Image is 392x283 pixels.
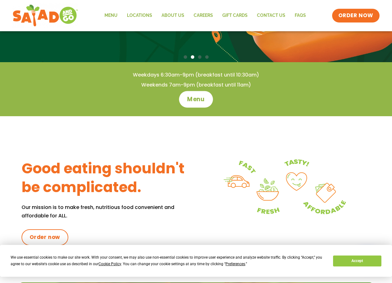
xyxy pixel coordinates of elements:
h3: Good eating shouldn't be complicated. [22,159,196,197]
a: Contact Us [252,8,290,23]
img: new-SAG-logo-768×292 [12,3,78,28]
a: Locations [122,8,157,23]
span: Order now [30,234,60,241]
a: FAQs [290,8,311,23]
a: Order now [22,229,68,246]
button: Accept [333,256,381,266]
a: ORDER NOW [332,9,380,22]
h4: Weekdays 6:30am-9pm (breakfast until 10:30am) [12,72,380,78]
span: Go to slide 4 [205,55,209,59]
span: ORDER NOW [338,12,373,19]
div: We use essential cookies to make our site work. With your consent, we may also use non-essential ... [11,254,326,267]
span: Go to slide 3 [198,55,201,59]
a: Careers [189,8,218,23]
a: Menu [179,91,213,107]
a: About Us [157,8,189,23]
span: Preferences [225,262,245,266]
p: Our mission is to make fresh, nutritious food convenient and affordable for ALL. [22,203,196,220]
a: GIFT CARDS [218,8,252,23]
span: Menu [187,95,205,103]
a: Menu [100,8,122,23]
nav: Menu [100,8,311,23]
span: Go to slide 1 [184,55,187,59]
h4: Weekends 7am-9pm (breakfast until 11am) [12,82,380,88]
span: Go to slide 2 [191,55,194,59]
span: Cookie Policy [99,262,121,266]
